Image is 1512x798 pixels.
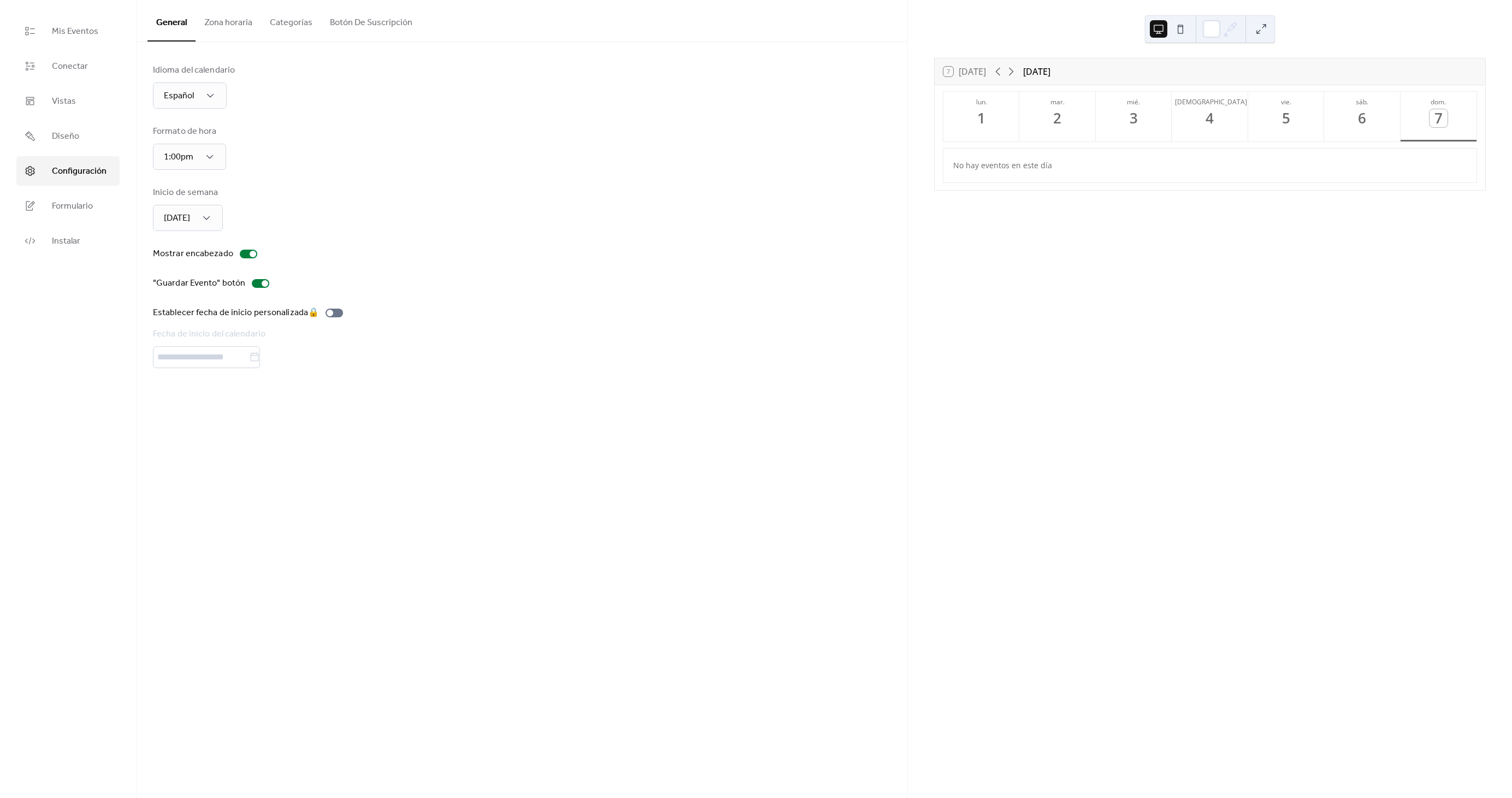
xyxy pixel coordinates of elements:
[947,97,1016,107] div: lun.
[164,149,193,165] span: 1:00pm
[164,87,194,104] span: Español
[1277,109,1295,127] div: 5
[16,121,120,151] a: Diseño
[164,210,190,227] span: [DATE]
[52,95,76,108] span: Vistas
[1023,97,1092,107] div: mar.
[1096,92,1172,141] button: mié.3
[1175,97,1244,107] div: [DEMOGRAPHIC_DATA].
[153,247,233,261] div: Mostrar encabezado
[52,25,98,38] span: Mis Eventos
[1327,97,1397,107] div: sáb.
[1019,92,1095,141] button: mar.2
[1404,97,1473,107] div: dom.
[1049,109,1067,127] div: 2
[16,86,120,116] a: Vistas
[1401,92,1476,141] button: dom.7
[1201,109,1219,127] div: 4
[153,125,224,138] div: Formato de hora
[153,277,245,290] div: "Guardar Evento" botón
[1248,92,1324,141] button: vie.5
[1324,92,1400,141] button: sáb.6
[153,186,221,199] div: Inicio de semana
[944,152,1475,178] div: No hay eventos en este día
[1125,109,1143,127] div: 3
[1354,109,1372,127] div: 6
[52,130,79,143] span: Diseño
[52,165,107,178] span: Configuración
[52,235,80,248] span: Instalar
[16,191,120,221] a: Formulario
[52,200,93,213] span: Formulario
[16,156,120,186] a: Configuración
[943,92,1019,141] button: lun.1
[16,51,120,81] a: Conectar
[52,60,88,73] span: Conectar
[1251,97,1321,107] div: vie.
[1430,109,1448,127] div: 7
[1172,92,1248,141] button: [DEMOGRAPHIC_DATA].4
[972,109,990,127] div: 1
[16,226,120,256] a: Instalar
[1023,65,1050,78] div: [DATE]
[16,16,120,46] a: Mis Eventos
[1099,97,1168,107] div: mié.
[153,64,235,77] div: Idioma del calendario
